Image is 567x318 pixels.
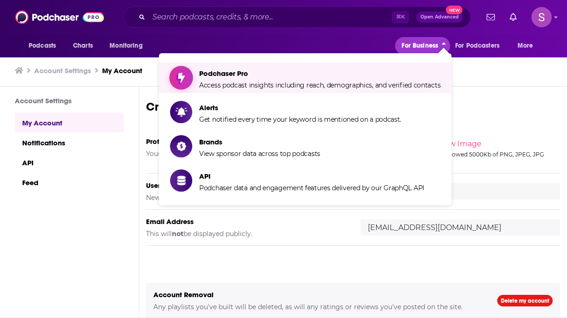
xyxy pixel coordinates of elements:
[15,172,124,192] a: Feed
[531,7,552,27] button: Show profile menu
[146,193,346,202] h5: New likes on your reviews or lists
[153,290,482,299] h5: Account Removal
[402,39,438,52] span: For Business
[146,230,346,238] h5: This will be displayed publicly.
[455,39,500,52] span: For Podcasters
[29,39,56,52] span: Podcasts
[15,96,124,105] h3: Account Settings
[34,66,91,75] a: Account Settings
[103,37,154,55] button: open menu
[149,10,392,25] input: Search podcasts, credits, & more...
[146,100,560,114] h3: Credentials
[199,172,424,181] span: API
[421,15,459,19] span: Open Advanced
[416,12,463,23] button: Open AdvancedNew
[67,37,98,55] a: Charts
[15,112,124,132] a: My Account
[73,39,93,52] span: Charts
[15,152,124,172] a: API
[22,37,68,55] button: open menu
[405,151,558,158] div: Maximum size allowed 5000Kb of PNG, JPEG, JPG
[146,137,346,146] h5: Profile Picture
[199,137,320,146] span: Brands
[153,303,482,311] h5: Any playlists you've built will be deleted, as will any ratings or reviews you've posted on the s...
[518,39,533,52] span: More
[497,295,553,306] a: Delete my account
[15,132,124,152] a: Notifications
[446,6,463,14] span: New
[395,37,450,55] button: close menu
[531,7,552,27] span: Logged in as skennedy
[392,11,409,23] span: ⌘ K
[199,184,424,192] span: Podchaser data and engagement features delivered by our GraphQL API
[531,7,552,27] img: User Profile
[172,230,183,238] b: not
[449,37,513,55] button: open menu
[199,81,440,89] span: Access podcast insights including reach, demographics, and verified contacts
[506,9,520,25] a: Show notifications dropdown
[123,6,471,28] div: Search podcasts, credits, & more...
[360,183,560,200] input: username
[110,39,142,52] span: Monitoring
[199,150,320,158] span: View sponsor data across top podcasts
[360,219,560,236] input: email
[199,115,401,124] span: Get notified every time your keyword is mentioned on a podcast.
[199,103,401,112] span: Alerts
[199,69,440,78] span: Podchaser Pro
[15,8,104,26] img: Podchaser - Follow, Share and Rate Podcasts
[146,181,346,190] h5: Username
[511,37,545,55] button: open menu
[102,66,142,75] a: My Account
[483,9,499,25] a: Show notifications dropdown
[146,150,346,158] h5: Your image shown throughout Podchaser.
[146,217,346,226] h5: Email Address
